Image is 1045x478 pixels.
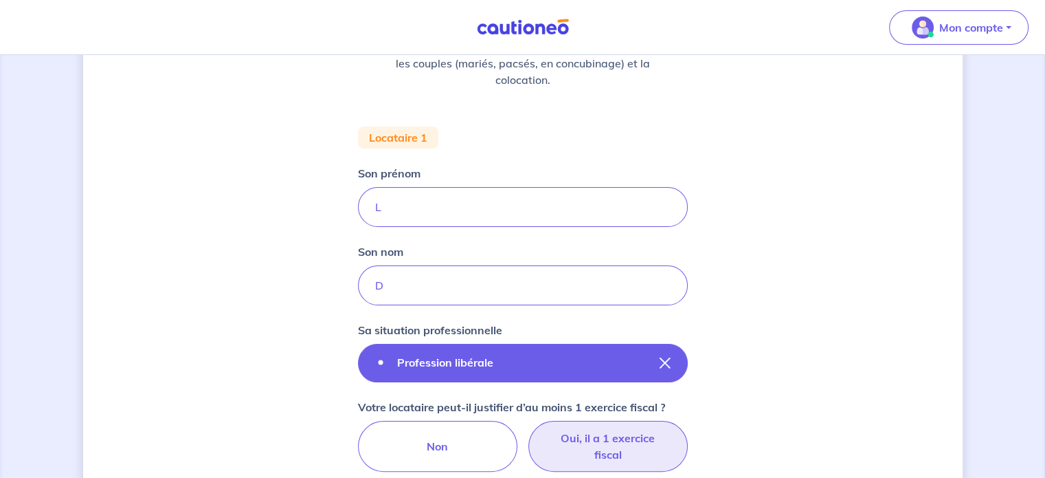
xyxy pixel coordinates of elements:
[358,127,438,149] div: Locataire 1
[358,165,420,182] p: Son prénom
[528,421,688,472] label: Oui, il a 1 exercice fiscal
[358,421,517,472] label: Non
[358,265,688,305] input: Doe
[358,344,688,382] button: Profession libérale
[391,39,655,88] p: 💡 Pour info : nous acceptons les personnes seules, les couples (mariés, pacsés, en concubinage) e...
[358,322,502,338] p: Sa situation professionnelle
[358,243,403,260] p: Son nom
[471,19,574,36] img: Cautioneo
[889,10,1029,45] button: illu_account_valid_menu.svgMon compte
[358,187,688,227] input: John
[939,19,1003,36] p: Mon compte
[358,399,665,415] p: Votre locataire peut-il justifier d’au moins 1 exercice fiscal ?
[397,354,493,371] p: Profession libérale
[912,17,934,39] img: illu_account_valid_menu.svg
